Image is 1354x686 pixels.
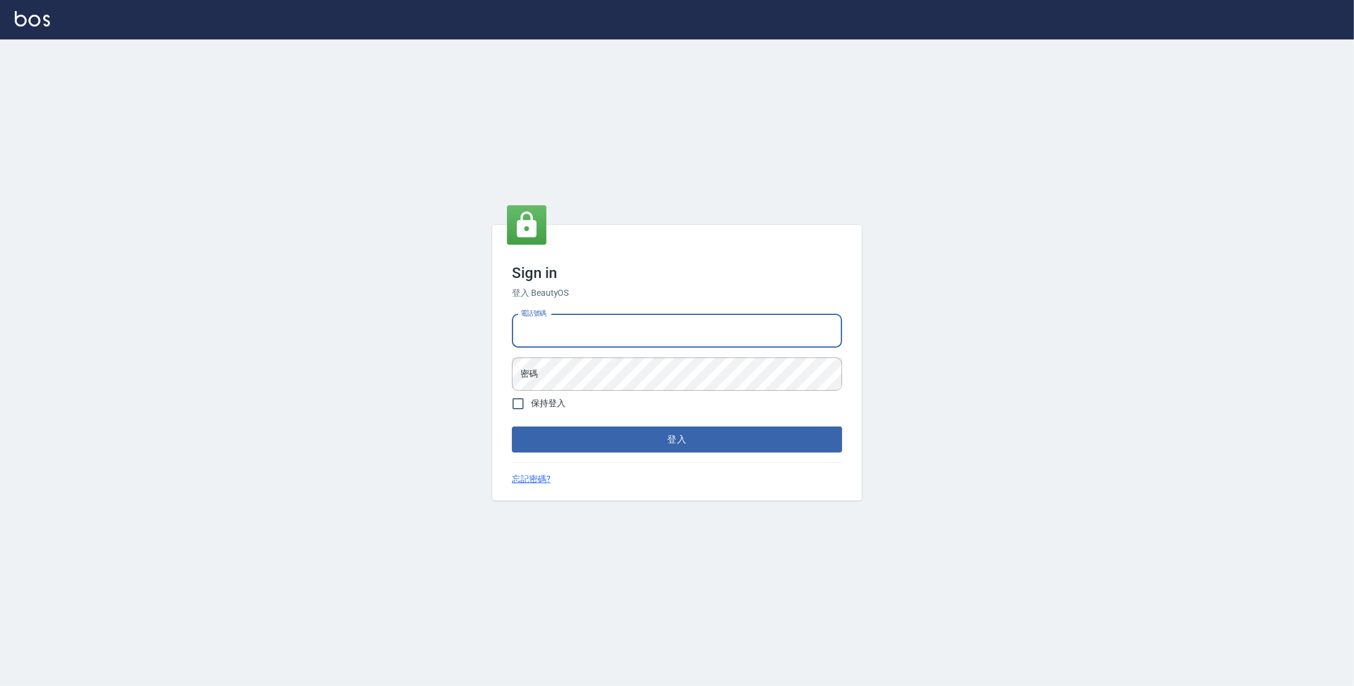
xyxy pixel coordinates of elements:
h6: 登入 BeautyOS [512,287,842,300]
span: 保持登入 [531,397,566,410]
label: 電話號碼 [521,309,546,318]
button: 登入 [512,427,842,452]
h3: Sign in [512,264,842,282]
a: 忘記密碼? [512,473,551,486]
img: Logo [15,11,50,27]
